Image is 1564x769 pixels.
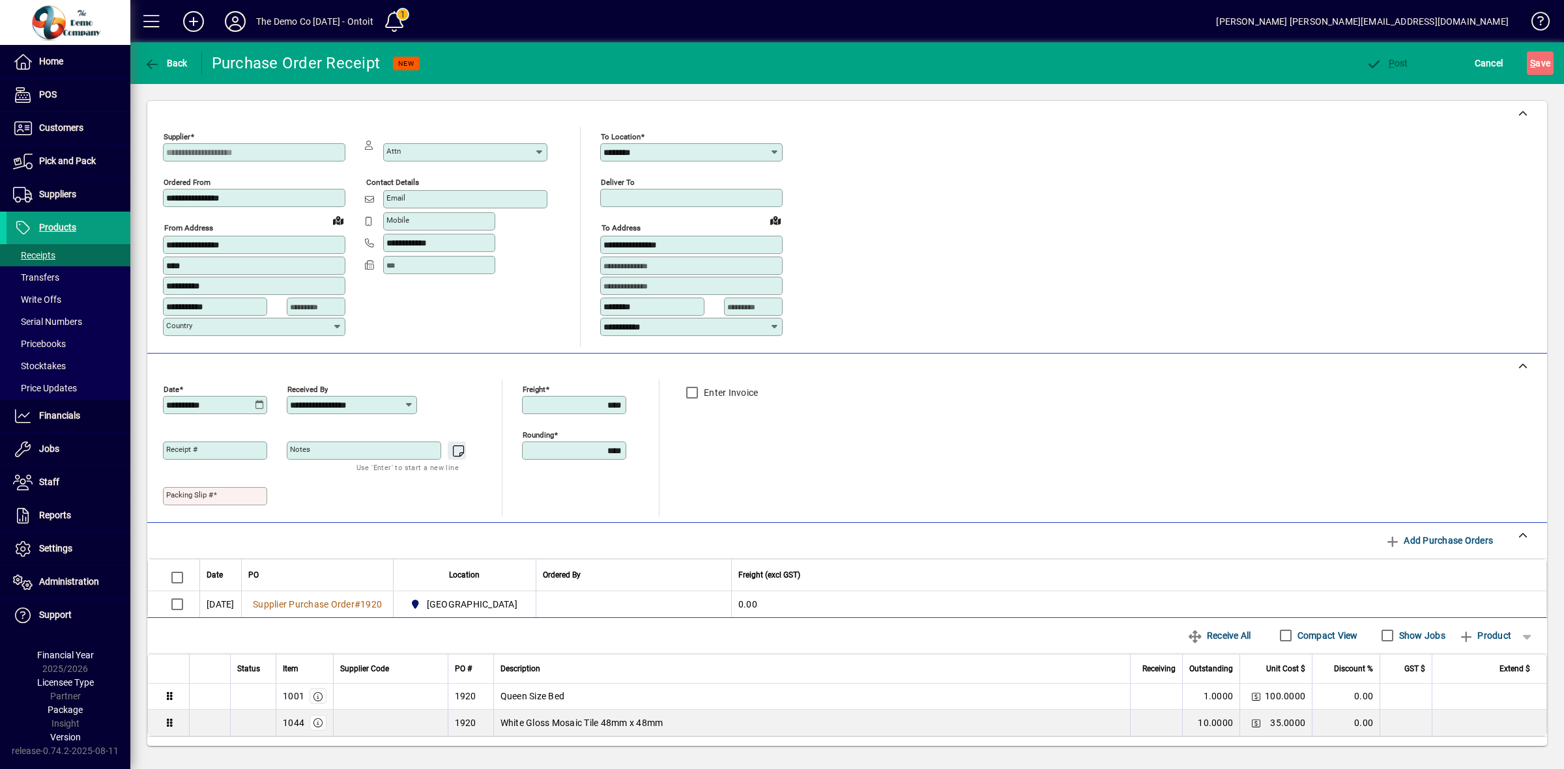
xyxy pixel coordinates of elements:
a: Price Updates [7,377,130,399]
a: Transfers [7,266,130,288]
a: Financials [7,400,130,432]
span: P [1389,58,1395,68]
span: Transfers [13,272,59,283]
a: Pick and Pack [7,145,130,178]
button: Post [1363,51,1412,75]
span: Add Purchase Orders [1385,530,1493,551]
button: Change Price Levels [1247,714,1265,732]
span: 100.0000 [1265,690,1305,703]
button: Profile [214,10,256,33]
a: Home [7,46,130,78]
div: Date [207,568,235,582]
a: Knowledge Base [1522,3,1548,45]
mat-label: Ordered from [164,178,210,187]
div: Purchase Order Receipt [212,53,381,74]
label: Show Jobs [1397,629,1445,642]
span: Location [449,568,480,582]
span: Administration [39,576,99,587]
span: Settings [39,543,72,553]
a: Administration [7,566,130,598]
button: Cancel [1471,51,1507,75]
button: Add [173,10,214,33]
td: 10.0000 [1182,710,1239,736]
span: Supplier Code [340,662,389,676]
span: Receipts [13,250,55,260]
mat-label: Attn [386,147,401,156]
span: Outstanding [1189,662,1233,676]
td: 0.00 [1312,684,1380,710]
td: 0.00 [731,591,1546,617]
span: Price Updates [13,383,77,393]
mat-label: Receipt # [166,445,197,454]
a: Suppliers [7,178,130,211]
span: Discount % [1334,662,1373,676]
label: Compact View [1295,629,1358,642]
td: 1.0000 [1182,684,1239,710]
mat-label: Freight [523,384,545,393]
a: Jobs [7,433,130,466]
span: PO # [455,662,472,676]
span: Pick and Pack [39,156,96,166]
button: Add Purchase Orders [1380,529,1498,552]
span: Package [48,705,83,715]
mat-label: Email [386,193,405,203]
span: Licensee Type [37,677,94,688]
mat-label: Deliver To [601,178,635,187]
span: Jobs [39,443,59,454]
mat-label: Notes [290,445,310,454]
span: Stocktakes [13,361,66,371]
div: Ordered By [543,568,725,582]
span: Ordered By [543,568,581,582]
span: S [1530,58,1535,68]
td: [DATE] [199,591,241,617]
td: 0.00 [1312,710,1380,736]
span: Write Offs [13,294,61,305]
span: Unit Cost $ [1266,662,1305,676]
mat-label: Country [166,321,192,330]
mat-label: Rounding [523,430,554,439]
mat-label: Packing Slip # [166,490,213,499]
div: [PERSON_NAME] [PERSON_NAME][EMAIL_ADDRESS][DOMAIN_NAME] [1216,11,1509,32]
td: White Gloss Mosaic Tile 48mm x 48mm [493,710,1131,736]
td: Queen Size Bed [493,684,1131,710]
span: Freight (excl GST) [738,568,800,582]
span: ave [1530,53,1550,74]
span: POS [39,89,57,100]
span: Version [50,732,81,742]
span: Financial Year [37,650,94,660]
app-page-header-button: Back [130,51,202,75]
span: # [355,599,360,609]
span: Cancel [1475,53,1503,74]
button: Product [1452,624,1518,647]
span: Receiving [1142,662,1176,676]
div: The Demo Co [DATE] - Ontoit [256,11,373,32]
td: 1920 [448,710,493,736]
a: Reports [7,499,130,532]
span: Customers [39,122,83,133]
label: Enter Invoice [701,386,758,399]
span: Product [1458,625,1511,646]
span: NEW [398,59,414,68]
span: Receive All [1187,625,1251,646]
span: Support [39,609,72,620]
span: 1920 [360,599,382,609]
span: Status [237,662,260,676]
a: Receipts [7,244,130,266]
span: Date [207,568,223,582]
a: Serial Numbers [7,311,130,333]
span: Pricebooks [13,339,66,349]
a: View on map [765,210,786,231]
button: Save [1527,51,1554,75]
button: Receive All [1182,624,1256,647]
span: Serial Numbers [13,316,82,327]
span: Auckland [407,596,523,612]
span: PO [248,568,259,582]
div: 1044 [283,716,304,729]
span: Extend $ [1499,662,1530,676]
span: Back [144,58,188,68]
a: Stocktakes [7,355,130,377]
span: Item [283,662,298,676]
a: Pricebooks [7,333,130,355]
div: 1001 [283,690,304,703]
a: Staff [7,466,130,499]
